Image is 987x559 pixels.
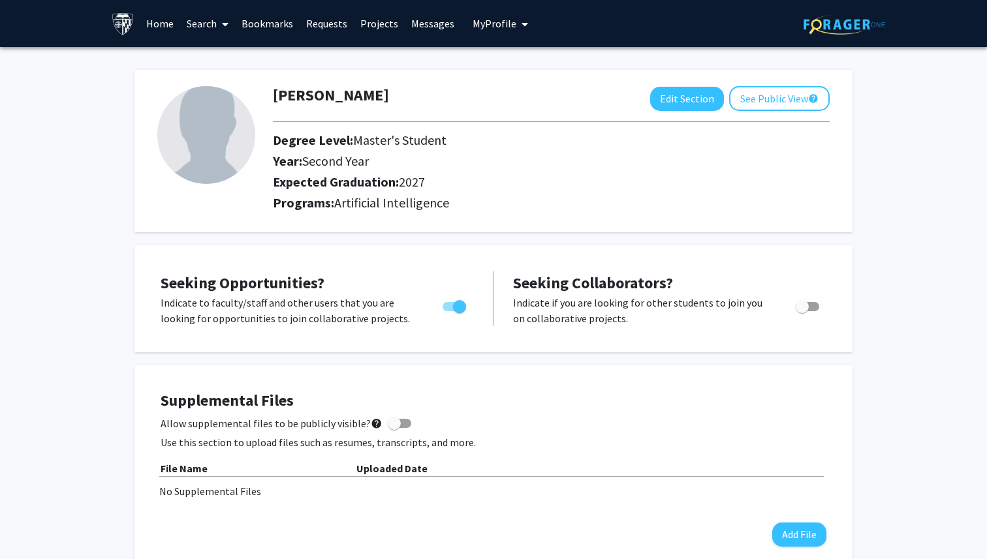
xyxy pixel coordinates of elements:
h2: Programs: [273,195,830,211]
h2: Degree Level: [273,132,734,148]
button: Edit Section [650,87,724,111]
a: Projects [354,1,405,46]
mat-icon: help [808,91,819,106]
a: Home [140,1,180,46]
b: Uploaded Date [356,462,428,475]
h2: Expected Graduation: [273,174,734,190]
p: Indicate if you are looking for other students to join you on collaborative projects. [513,295,771,326]
span: Allow supplemental files to be publicly visible? [161,415,383,431]
img: ForagerOne Logo [804,14,885,35]
span: 2027 [399,174,425,190]
iframe: Chat [10,500,55,549]
span: Master's Student [353,132,446,148]
div: No Supplemental Files [159,483,828,499]
a: Bookmarks [235,1,300,46]
b: File Name [161,462,208,475]
span: Second Year [302,153,369,169]
p: Use this section to upload files such as resumes, transcripts, and more. [161,434,826,450]
button: See Public View [729,86,830,111]
a: Messages [405,1,461,46]
span: My Profile [473,17,516,30]
mat-icon: help [371,415,383,431]
h1: [PERSON_NAME] [273,86,389,105]
div: Toggle [437,295,473,314]
button: Add File [772,522,826,547]
span: Artificial Intelligence [334,194,449,211]
div: Toggle [791,295,826,314]
span: Seeking Opportunities? [161,273,324,293]
h4: Supplemental Files [161,391,826,410]
a: Search [180,1,235,46]
p: Indicate to faculty/staff and other users that you are looking for opportunities to join collabor... [161,295,418,326]
a: Requests [300,1,354,46]
img: Johns Hopkins University Logo [112,12,134,35]
span: Seeking Collaborators? [513,273,673,293]
h2: Year: [273,153,734,169]
img: Profile Picture [157,86,255,184]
